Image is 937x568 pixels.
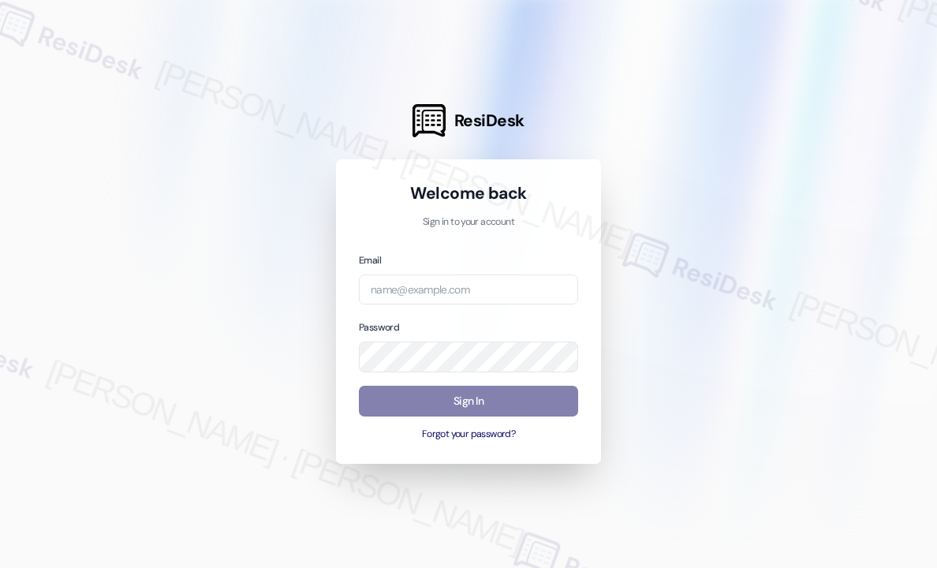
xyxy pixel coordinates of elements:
[454,110,524,132] span: ResiDesk
[359,182,578,204] h1: Welcome back
[359,321,399,334] label: Password
[359,254,381,267] label: Email
[359,428,578,442] button: Forgot your password?
[359,386,578,417] button: Sign In
[359,215,578,230] p: Sign in to your account
[413,104,446,137] img: ResiDesk Logo
[359,275,578,305] input: name@example.com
